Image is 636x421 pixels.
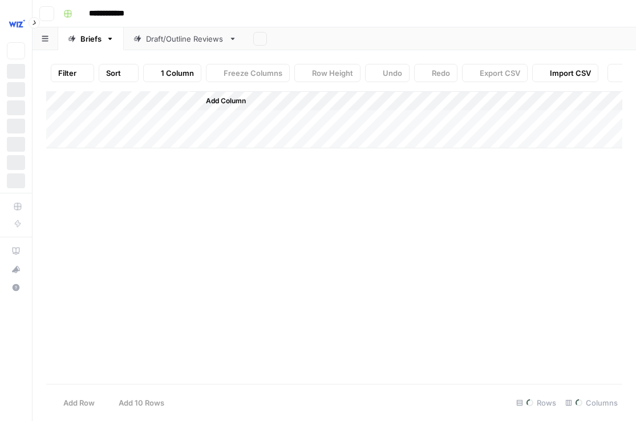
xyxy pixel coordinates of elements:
div: Rows [512,394,561,412]
div: Draft/Outline Reviews [146,33,224,44]
div: Columns [561,394,622,412]
img: Wiz Logo [7,13,27,34]
span: Import CSV [550,67,591,79]
button: Undo [365,64,410,82]
span: Redo [432,67,450,79]
span: Freeze Columns [224,67,282,79]
span: Filter [58,67,76,79]
button: Sort [99,64,139,82]
a: Draft/Outline Reviews [124,27,246,50]
button: Freeze Columns [206,64,290,82]
button: Redo [414,64,457,82]
span: Add Row [63,397,95,408]
span: Row Height [312,67,353,79]
button: Import CSV [532,64,598,82]
div: What's new? [7,261,25,278]
button: Filter [51,64,94,82]
a: AirOps Academy [7,242,25,260]
button: Add 10 Rows [102,394,171,412]
button: Workspace: Wiz [7,9,25,38]
button: What's new? [7,260,25,278]
span: Add 10 Rows [119,397,164,408]
a: Briefs [58,27,124,50]
button: Export CSV [462,64,528,82]
button: Add Column [191,94,250,108]
button: Row Height [294,64,360,82]
button: 1 Column [143,64,201,82]
span: Undo [383,67,402,79]
button: Add Row [46,394,102,412]
span: Add Column [206,96,246,106]
span: 1 Column [161,67,194,79]
span: Sort [106,67,121,79]
span: Export CSV [480,67,520,79]
button: Help + Support [7,278,25,297]
div: Briefs [80,33,102,44]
